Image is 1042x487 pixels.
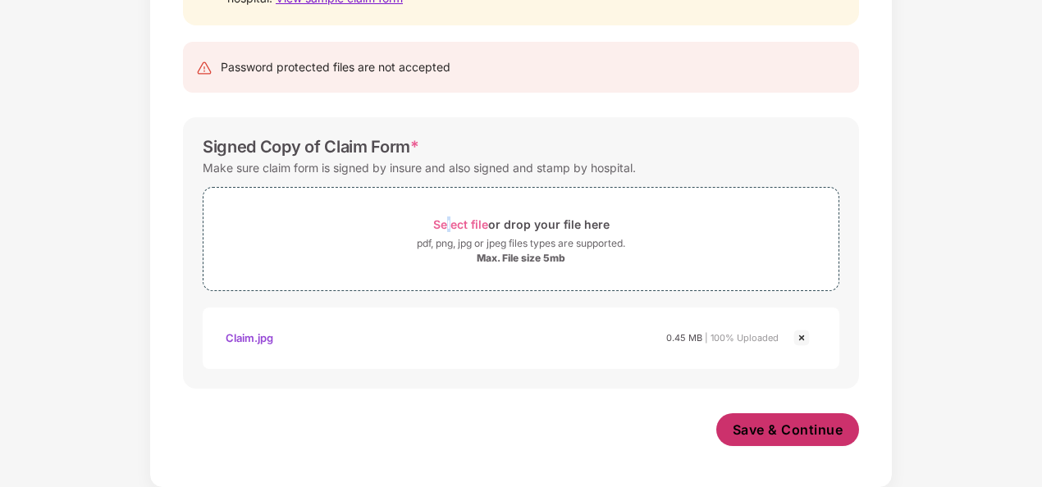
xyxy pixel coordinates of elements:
span: Save & Continue [733,421,843,439]
div: pdf, png, jpg or jpeg files types are supported. [417,235,625,252]
span: Select file [433,217,488,231]
div: Make sure claim form is signed by insure and also signed and stamp by hospital. [203,157,636,179]
div: Password protected files are not accepted [221,58,450,76]
div: or drop your file here [433,213,610,235]
span: Select fileor drop your file herepdf, png, jpg or jpeg files types are supported.Max. File size 5mb [203,200,839,278]
img: svg+xml;base64,PHN2ZyBpZD0iQ3Jvc3MtMjR4MjQiIHhtbG5zPSJodHRwOi8vd3d3LnczLm9yZy8yMDAwL3N2ZyIgd2lkdG... [792,328,811,348]
button: Save & Continue [716,413,860,446]
div: Signed Copy of Claim Form [203,137,419,157]
span: | 100% Uploaded [705,332,779,344]
div: Max. File size 5mb [477,252,565,265]
span: 0.45 MB [666,332,702,344]
img: svg+xml;base64,PHN2ZyB4bWxucz0iaHR0cDovL3d3dy53My5vcmcvMjAwMC9zdmciIHdpZHRoPSIyNCIgaGVpZ2h0PSIyNC... [196,60,213,76]
div: Claim.jpg [226,324,273,352]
